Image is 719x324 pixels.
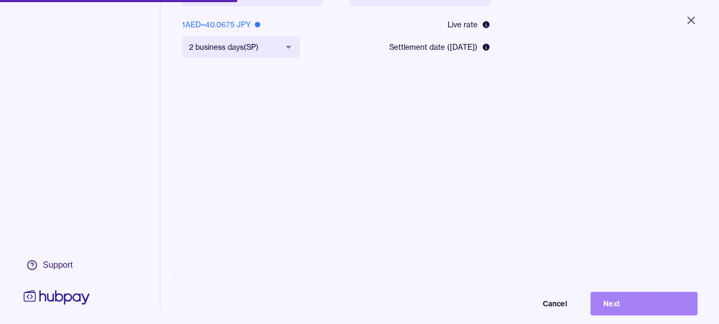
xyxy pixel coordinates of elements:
[448,19,490,30] div: Live rate
[182,19,260,30] div: 1 AED = 40.0675 JPY
[672,9,710,32] button: Close
[43,259,73,271] div: Support
[21,254,92,276] a: Support
[473,292,580,315] button: Cancel
[389,42,478,52] span: Settlement date ( )
[591,292,698,315] button: Next
[450,42,475,52] span: [DATE]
